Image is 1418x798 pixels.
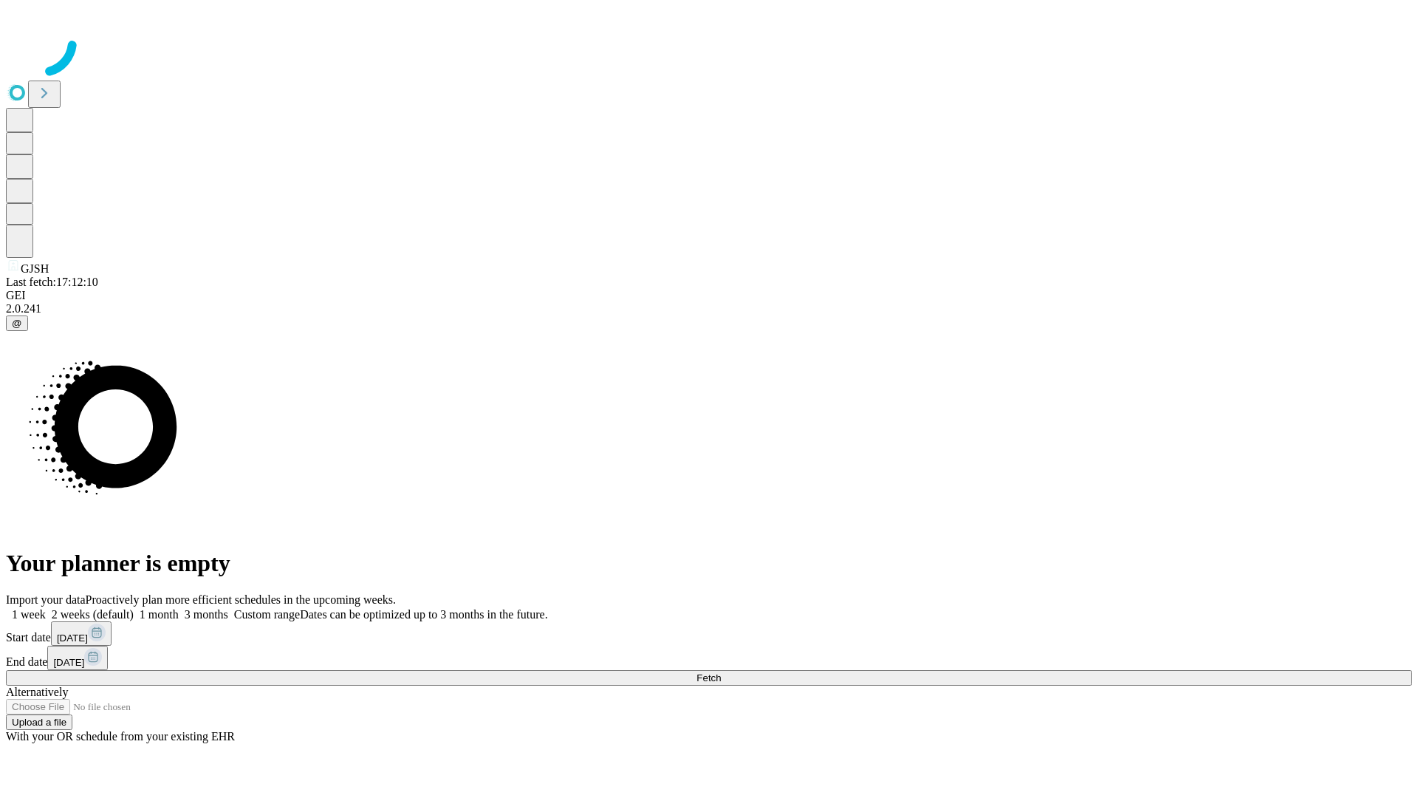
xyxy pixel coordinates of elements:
[6,289,1412,302] div: GEI
[6,730,235,743] span: With your OR schedule from your existing EHR
[6,276,98,288] span: Last fetch: 17:12:10
[57,632,88,644] span: [DATE]
[52,608,134,621] span: 2 weeks (default)
[6,686,68,698] span: Alternatively
[300,608,547,621] span: Dates can be optimized up to 3 months in the future.
[12,318,22,329] span: @
[86,593,396,606] span: Proactively plan more efficient schedules in the upcoming weeks.
[6,316,28,331] button: @
[140,608,179,621] span: 1 month
[47,646,108,670] button: [DATE]
[234,608,300,621] span: Custom range
[6,593,86,606] span: Import your data
[12,608,46,621] span: 1 week
[696,672,721,683] span: Fetch
[6,302,1412,316] div: 2.0.241
[6,550,1412,577] h1: Your planner is empty
[6,715,72,730] button: Upload a file
[6,646,1412,670] div: End date
[53,657,84,668] span: [DATE]
[6,670,1412,686] button: Fetch
[21,262,49,275] span: GJSH
[185,608,228,621] span: 3 months
[51,621,112,646] button: [DATE]
[6,621,1412,646] div: Start date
